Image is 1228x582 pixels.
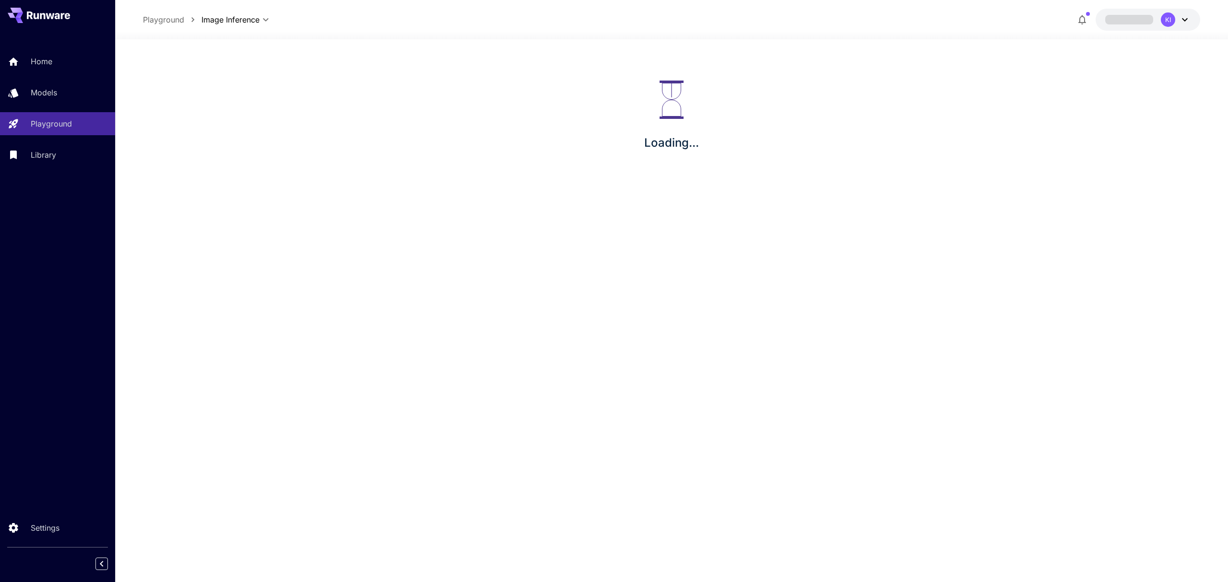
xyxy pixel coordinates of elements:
[95,558,108,570] button: Collapse sidebar
[201,14,260,25] span: Image Inference
[1161,12,1175,27] div: KI
[103,555,115,572] div: Collapse sidebar
[31,56,52,67] p: Home
[1096,9,1200,31] button: KI
[31,149,56,161] p: Library
[31,522,59,534] p: Settings
[143,14,201,25] nav: breadcrumb
[31,118,72,129] p: Playground
[644,134,699,151] p: Loading...
[31,87,57,98] p: Models
[143,14,184,25] a: Playground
